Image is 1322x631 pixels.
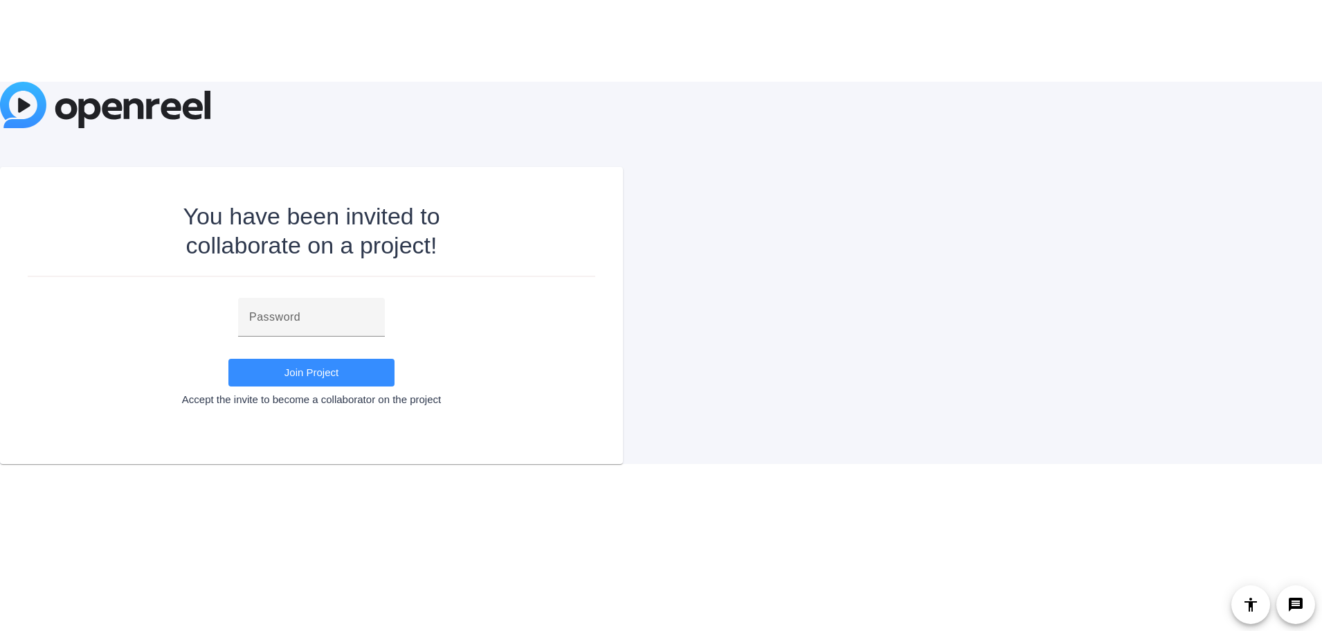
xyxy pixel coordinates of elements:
[249,309,374,326] input: Password
[228,359,395,386] button: Join Project
[1242,596,1259,613] mat-icon: accessibility
[146,202,478,260] div: You have been invited to collaborate on a project!
[284,366,338,378] span: Join Project
[1287,596,1304,613] mat-icon: message
[28,393,595,406] div: Accept the invite to become a collaborator on the project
